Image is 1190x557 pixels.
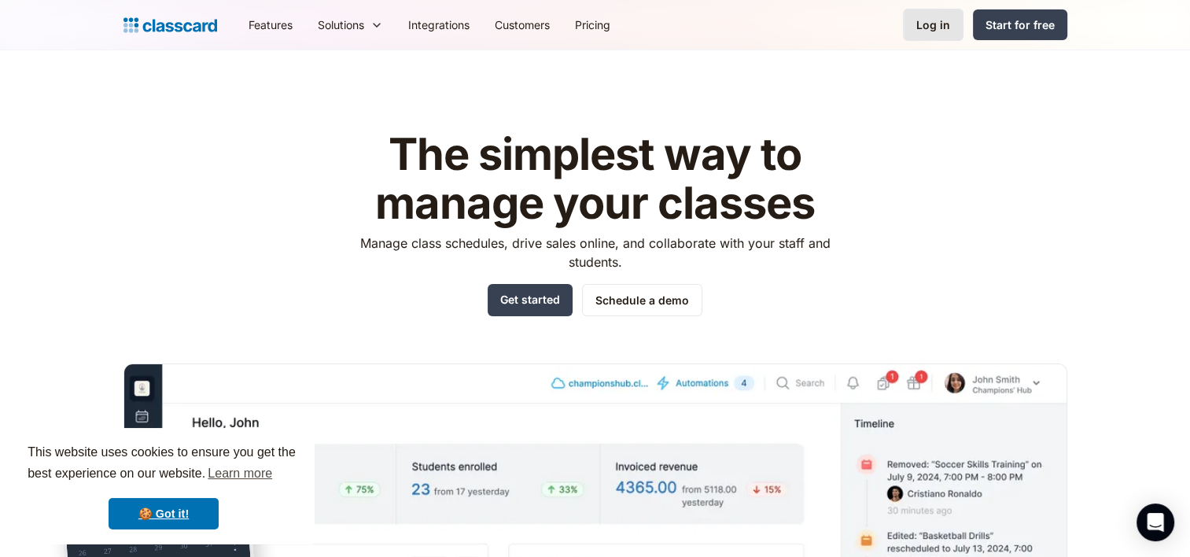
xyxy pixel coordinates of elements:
div: Log in [916,17,950,33]
a: Integrations [396,7,482,42]
span: This website uses cookies to ensure you get the best experience on our website. [28,443,300,485]
a: learn more about cookies [205,462,274,485]
div: Solutions [305,7,396,42]
h1: The simplest way to manage your classes [345,131,845,227]
a: Schedule a demo [582,284,702,316]
a: dismiss cookie message [109,498,219,529]
a: Start for free [973,9,1067,40]
a: home [123,14,217,36]
a: Customers [482,7,562,42]
div: Open Intercom Messenger [1137,504,1174,541]
a: Features [236,7,305,42]
div: Solutions [318,17,364,33]
p: Manage class schedules, drive sales online, and collaborate with your staff and students. [345,234,845,271]
a: Pricing [562,7,623,42]
a: Get started [488,284,573,316]
div: cookieconsent [13,428,315,544]
a: Log in [903,9,963,41]
div: Start for free [986,17,1055,33]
